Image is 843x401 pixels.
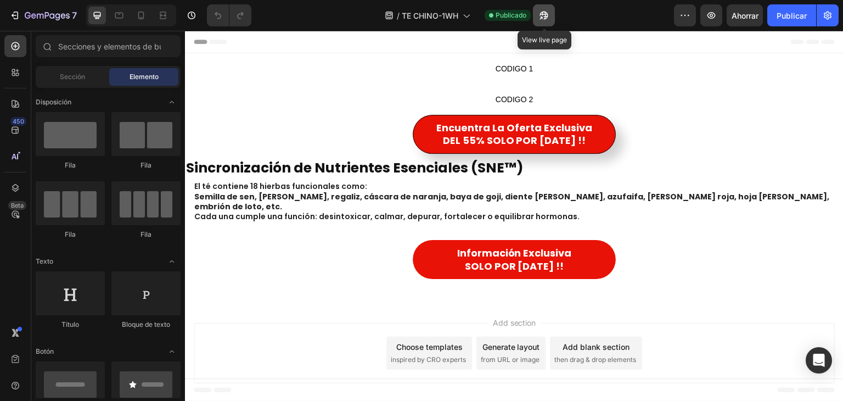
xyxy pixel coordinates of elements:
[272,216,387,242] p: Información Exclusiva SOLO POR [DATE] !!
[496,11,526,19] font: Publicado
[296,324,355,334] span: from URL or image
[207,4,251,26] div: Deshacer/Rehacer
[727,4,763,26] button: Ahorrar
[72,10,77,21] font: 7
[65,230,76,238] font: Fila
[304,286,356,298] span: Add section
[36,98,71,106] font: Disposición
[732,11,758,20] font: Ahorrar
[402,11,458,20] font: TE CHINO-1WH
[767,4,816,26] button: Publicar
[806,347,832,374] div: Abrir Intercom Messenger
[60,73,85,81] font: Sección
[206,324,281,334] span: inspired by CRO experts
[777,11,807,20] font: Publicar
[36,257,53,265] font: Texto
[13,118,24,125] font: 450
[61,320,79,328] font: Título
[163,253,181,270] span: Abrir palanca
[163,343,181,360] span: Abrir palanca
[228,209,431,248] a: Información ExclusivaSOLO POR [DATE] !!
[369,324,451,334] span: then drag & drop elements
[130,73,159,81] font: Elemento
[11,202,24,209] font: Beta
[4,4,82,26] button: 7
[36,35,181,57] input: Secciones y elementos de búsqueda
[9,151,649,191] p: El té contiene 18 hierbas funcionales como: Cada una cumple una función: desintoxicar, calmar, de...
[185,31,843,401] iframe: Área de diseño
[228,84,431,123] a: encuentra la Oferta ExclusivaDEL 55% SOLO POR [DATE] !!
[163,93,181,111] span: Abrir palanca
[36,347,54,355] font: Botón
[122,320,170,328] font: Bloque de texto
[65,161,76,169] font: Fila
[140,161,151,169] font: Fila
[397,11,400,20] font: /
[9,160,644,181] strong: Semilla de sen, [PERSON_NAME], regaliz, cáscara de naranja, baya de goji, diente [PERSON_NAME], a...
[378,310,445,322] div: Add blank section
[211,310,278,322] div: Choose templates
[251,91,407,116] p: encuentra la Oferta Exclusiva DEL 55% SOLO POR [DATE] !!
[140,230,151,238] font: Fila
[297,310,355,322] div: Generate layout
